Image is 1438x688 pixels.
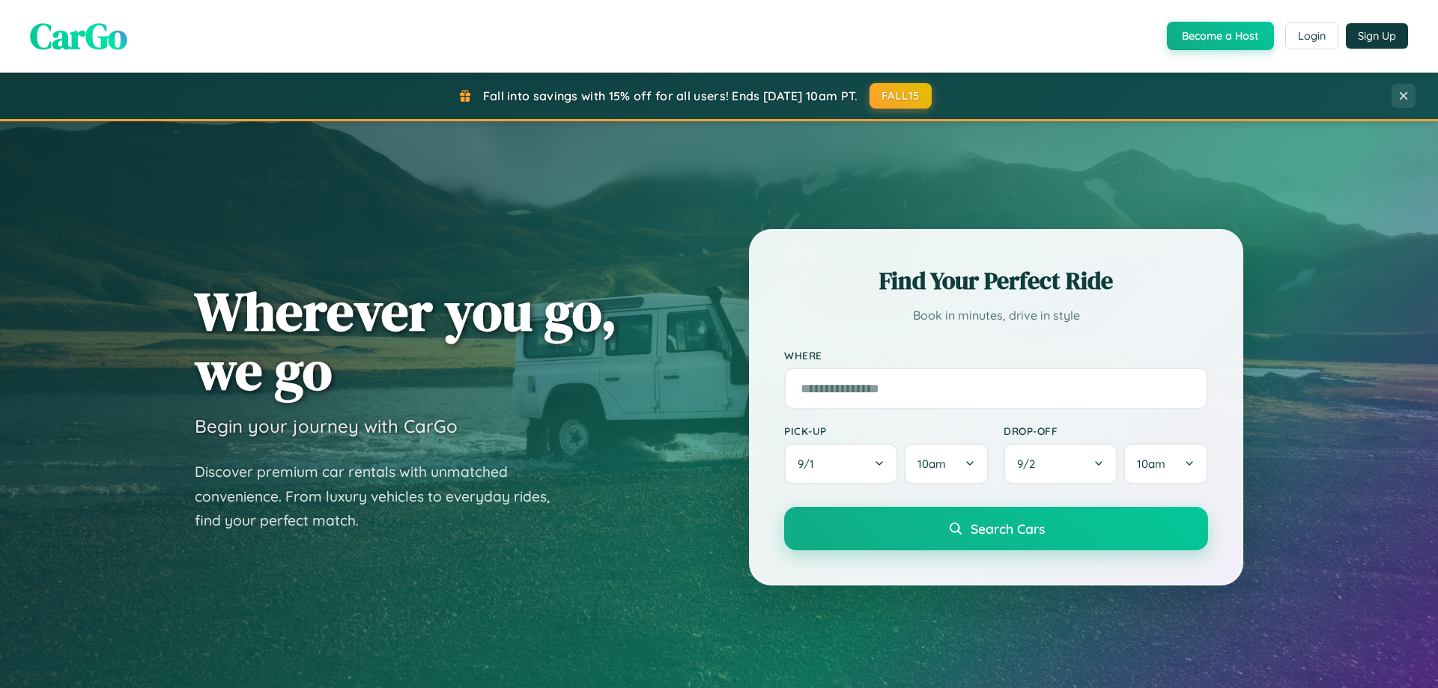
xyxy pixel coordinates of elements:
[1167,22,1274,50] button: Become a Host
[917,457,946,471] span: 10am
[798,457,822,471] span: 9 / 1
[1346,23,1408,49] button: Sign Up
[784,507,1208,550] button: Search Cars
[784,305,1208,326] p: Book in minutes, drive in style
[195,415,458,437] h3: Begin your journey with CarGo
[1285,22,1338,49] button: Login
[784,349,1208,362] label: Where
[904,443,989,484] button: 10am
[1017,457,1043,471] span: 9 / 2
[784,264,1208,297] h2: Find Your Perfect Ride
[784,424,989,437] label: Pick-up
[784,443,898,484] button: 9/1
[870,83,932,109] button: FALL15
[971,520,1045,537] span: Search Cars
[1004,443,1117,484] button: 9/2
[1123,443,1208,484] button: 10am
[1004,424,1208,437] label: Drop-off
[30,11,127,61] span: CarGo
[195,460,569,533] p: Discover premium car rentals with unmatched convenience. From luxury vehicles to everyday rides, ...
[1137,457,1165,471] span: 10am
[483,88,858,103] span: Fall into savings with 15% off for all users! Ends [DATE] 10am PT.
[195,281,617,400] h1: Wherever you go, we go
